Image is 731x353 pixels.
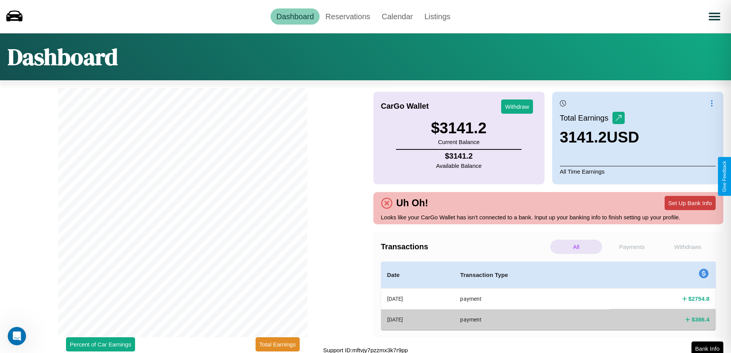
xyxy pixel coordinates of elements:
[460,270,603,280] h4: Transaction Type
[665,196,716,210] button: Set Up Bank Info
[560,129,639,146] h3: 3141.2 USD
[66,337,135,351] button: Percent of Car Earnings
[381,102,429,111] h4: CarGo Wallet
[381,309,454,330] th: [DATE]
[381,262,716,330] table: simple table
[8,41,118,73] h1: Dashboard
[381,242,548,251] h4: Transactions
[688,295,710,303] h4: $ 2754.8
[560,166,716,177] p: All Time Earnings
[8,327,26,345] iframe: Intercom live chat
[320,8,376,25] a: Reservations
[662,240,714,254] p: Withdraws
[454,309,609,330] th: payment
[436,152,482,161] h4: $ 3141.2
[256,337,300,351] button: Total Earnings
[431,119,487,137] h3: $ 3141.2
[436,161,482,171] p: Available Balance
[271,8,320,25] a: Dashboard
[704,6,725,27] button: Open menu
[691,315,710,323] h4: $ 386.4
[381,288,454,310] th: [DATE]
[431,137,487,147] p: Current Balance
[381,212,716,222] p: Looks like your CarGo Wallet has isn't connected to a bank. Input up your banking info to finish ...
[560,111,612,125] p: Total Earnings
[550,240,602,254] p: All
[393,197,432,209] h4: Uh Oh!
[501,99,533,114] button: Withdraw
[376,8,419,25] a: Calendar
[387,270,448,280] h4: Date
[419,8,456,25] a: Listings
[454,288,609,310] th: payment
[606,240,658,254] p: Payments
[722,161,727,192] div: Give Feedback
